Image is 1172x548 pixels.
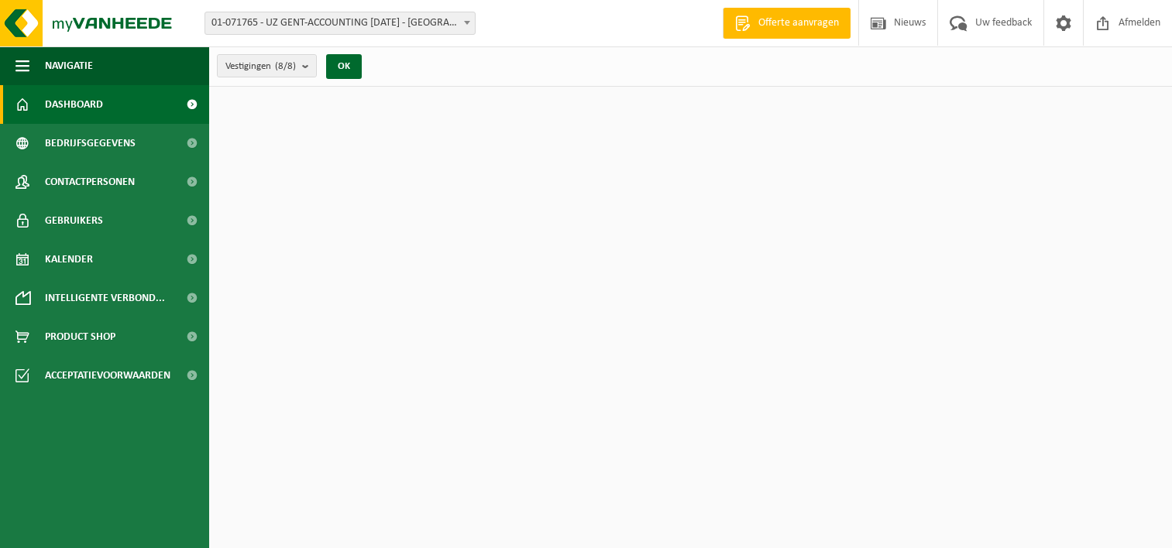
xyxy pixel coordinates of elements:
[723,8,851,39] a: Offerte aanvragen
[45,240,93,279] span: Kalender
[45,46,93,85] span: Navigatie
[205,12,475,34] span: 01-071765 - UZ GENT-ACCOUNTING 0 BC - GENT
[217,54,317,77] button: Vestigingen(8/8)
[275,61,296,71] count: (8/8)
[204,12,476,35] span: 01-071765 - UZ GENT-ACCOUNTING 0 BC - GENT
[754,15,843,31] span: Offerte aanvragen
[45,356,170,395] span: Acceptatievoorwaarden
[45,85,103,124] span: Dashboard
[45,317,115,356] span: Product Shop
[225,55,296,78] span: Vestigingen
[45,124,136,163] span: Bedrijfsgegevens
[45,279,165,317] span: Intelligente verbond...
[326,54,362,79] button: OK
[45,163,135,201] span: Contactpersonen
[45,201,103,240] span: Gebruikers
